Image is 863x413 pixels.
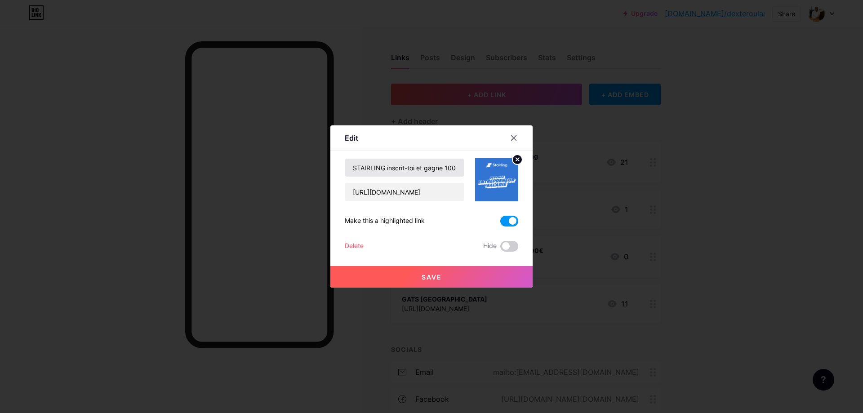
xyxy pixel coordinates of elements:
span: Hide [483,241,497,252]
div: Edit [345,133,358,143]
span: Save [422,273,442,281]
div: Make this a highlighted link [345,216,425,226]
img: link_thumbnail [475,158,518,201]
input: Title [345,159,464,177]
div: Delete [345,241,364,252]
input: URL [345,183,464,201]
button: Save [330,266,533,288]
